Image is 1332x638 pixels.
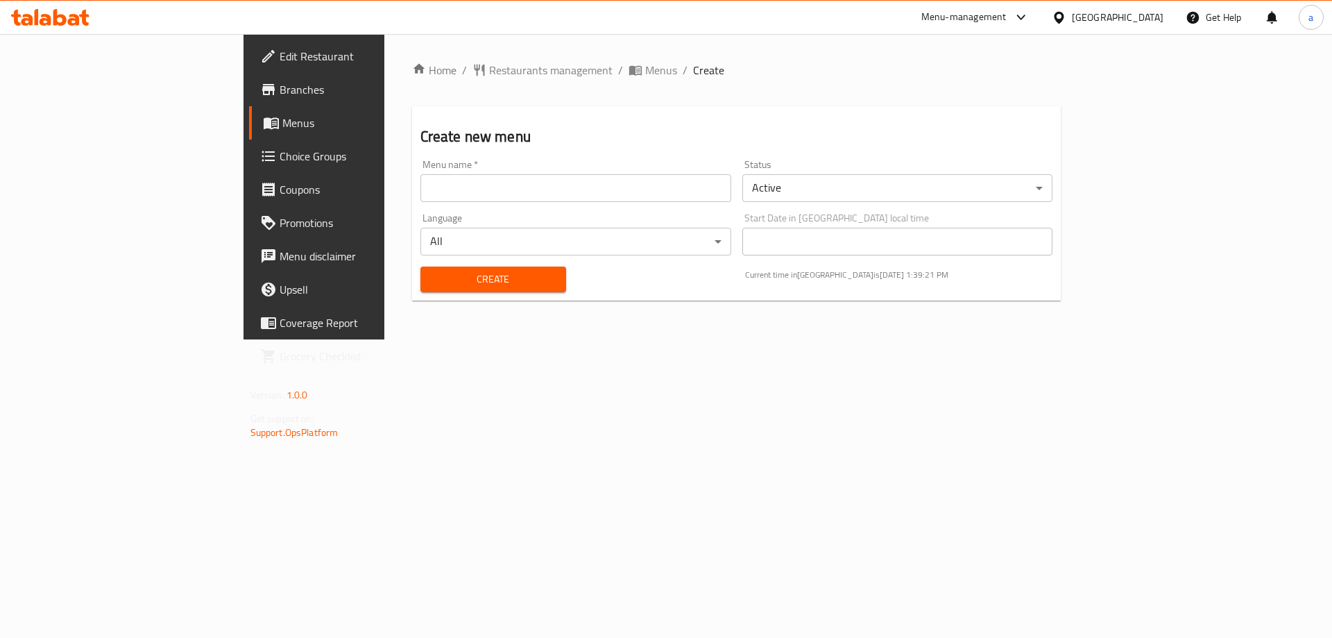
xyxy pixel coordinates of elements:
a: Grocery Checklist [249,339,466,373]
span: Get support on: [250,410,314,428]
span: Promotions [280,215,455,231]
input: Please enter Menu name [420,174,731,202]
span: Create [432,271,555,288]
span: Menus [645,62,677,78]
span: a [1308,10,1313,25]
a: Coverage Report [249,306,466,339]
div: All [420,228,731,255]
p: Current time in [GEOGRAPHIC_DATA] is [DATE] 1:39:21 PM [745,269,1053,281]
span: Menu disclaimer [280,248,455,265]
span: Choice Groups [280,148,455,165]
span: Coverage Report [280,314,455,331]
nav: breadcrumb [412,62,1061,78]
a: Upsell [249,273,466,306]
div: [GEOGRAPHIC_DATA] [1072,10,1163,25]
span: Version: [250,386,284,404]
span: Grocery Checklist [280,348,455,364]
button: Create [420,267,566,292]
a: Promotions [249,206,466,240]
a: Menu disclaimer [249,240,466,273]
a: Choice Groups [249,140,466,173]
a: Restaurants management [472,62,613,78]
a: Coupons [249,173,466,206]
a: Edit Restaurant [249,40,466,73]
a: Menus [249,106,466,140]
a: Support.OpsPlatform [250,423,339,442]
div: Active [742,174,1053,202]
span: Restaurants management [489,62,613,78]
li: / [683,62,688,78]
a: Branches [249,73,466,106]
span: Branches [280,81,455,98]
span: Create [693,62,724,78]
span: Edit Restaurant [280,48,455,65]
li: / [618,62,623,78]
h2: Create new menu [420,126,1053,147]
span: Upsell [280,281,455,298]
span: Coupons [280,181,455,198]
a: Menus [629,62,677,78]
div: Menu-management [921,9,1007,26]
span: Menus [282,115,455,131]
span: 1.0.0 [287,386,308,404]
